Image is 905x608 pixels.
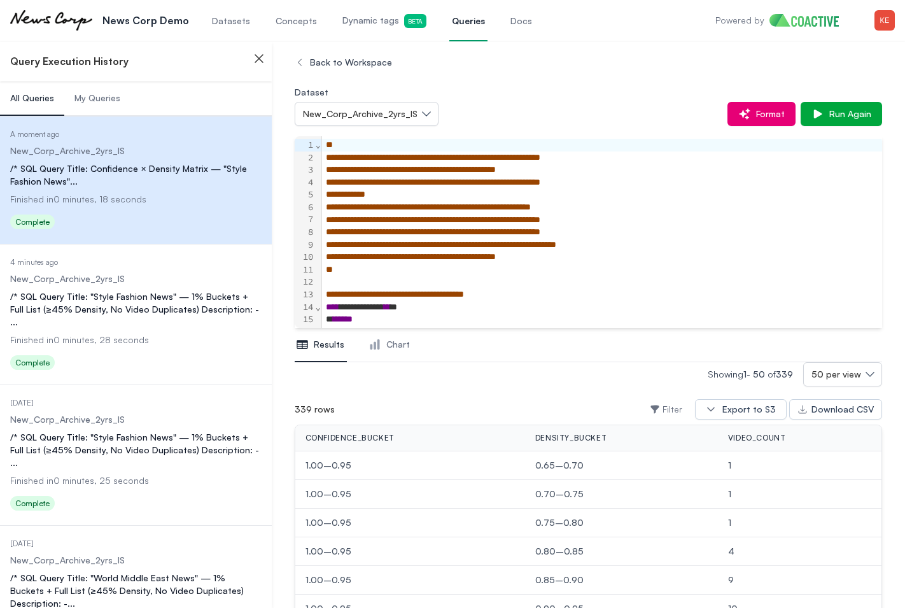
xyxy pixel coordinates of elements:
span: confidence_bucket [305,433,395,443]
span: Dynamic tags [342,14,426,28]
span: 1 [728,516,871,529]
button: Results [295,328,347,362]
div: 3 [295,164,315,176]
span: 0.80–0.85 [535,545,708,558]
dd: New_Corp_Archive_2yrs_IS [10,554,262,567]
div: 4 [295,176,315,189]
nav: Tabs [295,328,882,362]
span: Back to Workspace [305,56,392,69]
div: 15 [295,313,315,326]
div: Download CSV [811,403,874,416]
span: Complete [10,215,55,229]
span: 0.65–0.70 [535,459,708,472]
div: 9 [295,239,315,251]
span: 0.75–0.80 [535,516,708,529]
span: Results [314,338,344,351]
span: Queries [452,15,485,27]
dd: New_Corp_Archive_2yrs_IS [10,145,262,157]
span: Chart [386,338,410,351]
button: My Queries [64,81,130,116]
dd: New_Corp_Archive_2yrs_IS [10,272,262,285]
span: Beta [404,14,426,28]
span: [DATE] [10,398,34,407]
span: 50 [753,369,765,379]
p: News Corp Demo [102,13,189,28]
span: Finished in 0 minutes, 28 seconds [10,334,149,345]
div: 6 [295,201,315,214]
span: 50 per view [811,368,861,381]
button: Run Again [801,102,882,126]
span: Run Again [824,108,871,120]
span: 1.00–0.95 [305,516,515,529]
img: News Corp Demo [10,10,92,31]
div: 14 [295,301,315,314]
div: 7 [295,213,315,226]
span: ... [10,457,18,468]
span: Fold line [315,301,321,313]
span: 4 minutes ago [10,257,58,267]
div: 13 [295,288,315,301]
span: Finished in 0 minutes, 18 seconds [10,194,146,204]
div: 8 [295,226,315,239]
span: Fold line [315,139,321,150]
span: Complete [10,355,55,370]
div: 12 [295,276,315,288]
span: 1.00–0.95 [305,545,515,558]
span: All Queries [10,92,54,104]
span: 1.00–0.95 [305,488,515,500]
button: New_Corp_Archive_2yrs_IS [295,102,438,126]
span: 0.85–0.90 [535,574,708,586]
span: 1 [728,488,871,500]
span: A moment ago [10,129,59,139]
button: 50 per view [803,362,882,386]
span: Finished in 0 minutes, 25 seconds [10,475,149,486]
span: 1 [728,459,871,472]
span: 1.00–0.95 [305,459,515,472]
button: Export to S3 [695,399,787,420]
span: Format [751,108,785,120]
span: 339 [776,369,793,379]
h2: Query Execution History [10,53,129,69]
div: /* SQL Query Title: "Style Fashion News" — 1% Buckets + Full List (≥45% Density, No Video Duplica... [10,431,262,469]
button: Chart [367,328,412,362]
div: Export to S3 [722,403,776,416]
button: Back to Workspace [295,51,402,74]
button: Format [727,102,796,126]
span: ... [70,176,78,187]
span: New_Corp_Archive_2yrs_IS [303,108,417,120]
div: 5 [295,188,315,201]
span: Filter [663,403,682,416]
label: Dataset [295,87,328,97]
div: 10 [295,251,315,264]
span: 4 [728,545,871,558]
span: [DATE] [10,539,34,548]
span: Datasets [212,15,250,27]
span: 9 [728,574,871,586]
img: Home [769,14,849,27]
div: 2 [295,152,315,164]
img: Menu for the logged in user [874,10,895,31]
div: 11 [295,264,315,276]
span: 1.00–0.95 [305,574,515,586]
span: video_count [728,433,786,443]
div: 1 [295,139,315,152]
p: Powered by [715,14,764,27]
span: ... [10,316,18,327]
span: Complete [10,496,55,511]
span: 1 [743,369,747,379]
span: of [768,369,793,379]
span: Concepts [276,15,317,27]
span: 0.70–0.75 [535,488,708,500]
div: 16 [295,326,315,339]
p: Showing - [708,368,803,381]
div: 339 rows [295,398,340,421]
dd: New_Corp_Archive_2yrs_IS [10,413,262,426]
div: /* SQL Query Title: "Style Fashion News" — 1% Buckets + Full List (≥45% Density, No Video Duplica... [10,290,262,329]
div: /* SQL Query Title: Confidence × Density Matrix — "Style Fashion News" [10,162,262,188]
button: Filter [647,403,685,416]
button: Download CSV [789,399,882,420]
span: density_bucket [535,433,607,443]
span: My Queries [74,92,120,104]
